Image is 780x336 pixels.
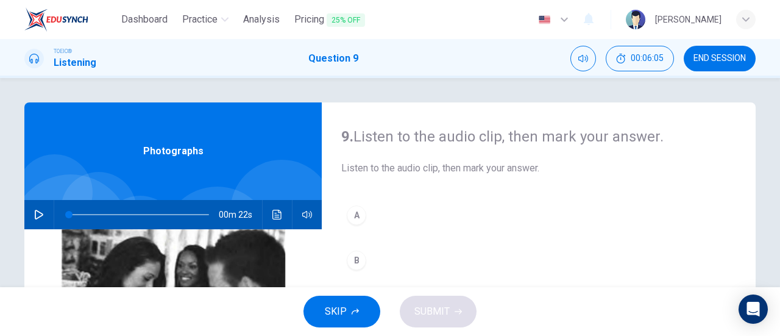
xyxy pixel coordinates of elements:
[268,200,287,229] button: Click to see the audio transcription
[303,296,380,327] button: SKIP
[341,245,736,276] button: B
[631,54,664,63] span: 00:06:05
[626,10,645,29] img: Profile picture
[116,9,172,31] a: Dashboard
[243,12,280,27] span: Analysis
[24,7,88,32] img: EduSynch logo
[177,9,233,30] button: Practice
[570,46,596,71] div: Mute
[341,161,736,176] span: Listen to the audio clip, then mark your answer.
[347,251,366,270] div: B
[739,295,768,324] div: Open Intercom Messenger
[606,46,674,71] button: 00:06:05
[341,127,736,146] h4: Listen to the audio clip, then mark your answer.
[143,144,204,159] span: Photographs
[347,206,366,225] div: A
[289,9,370,31] button: Pricing25% OFF
[693,54,746,63] span: END SESSION
[54,55,96,70] h1: Listening
[537,15,552,24] img: en
[24,7,116,32] a: EduSynch logo
[219,200,262,229] span: 00m 22s
[655,12,721,27] div: [PERSON_NAME]
[182,12,218,27] span: Practice
[341,200,736,231] button: A
[54,47,72,55] span: TOEIC®
[606,46,674,71] div: Hide
[327,13,365,27] span: 25% OFF
[684,46,756,71] button: END SESSION
[238,9,285,30] button: Analysis
[308,51,358,66] h1: Question 9
[121,12,168,27] span: Dashboard
[294,12,365,27] span: Pricing
[238,9,285,31] a: Analysis
[341,128,353,145] strong: 9.
[325,303,347,320] span: SKIP
[116,9,172,30] button: Dashboard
